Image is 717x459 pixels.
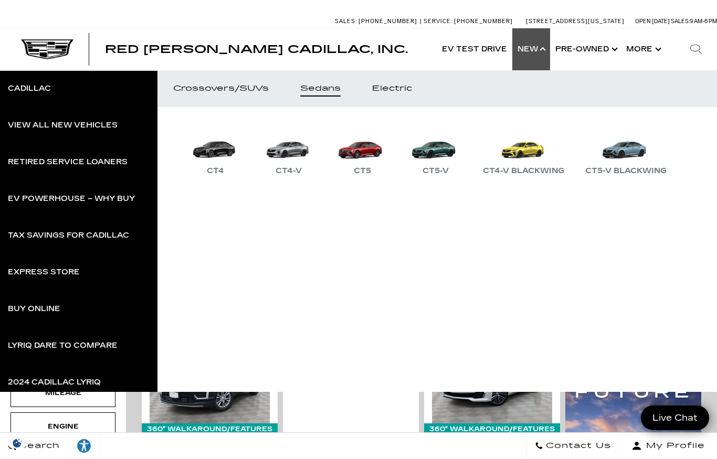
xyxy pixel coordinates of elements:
div: CT5-V [417,165,454,177]
div: View All New Vehicles [8,122,118,129]
a: CT4 [184,123,247,177]
div: Express Store [8,269,80,276]
button: Open user profile menu [619,433,717,459]
div: 2024 Cadillac LYRIQ [8,379,101,386]
div: Crossovers/SUVs [173,85,269,92]
span: Sales: [671,18,690,25]
div: Engine [37,421,89,432]
span: Open [DATE] [635,18,670,25]
a: CT4-V [257,123,320,177]
a: Sales: [PHONE_NUMBER] [335,18,420,24]
span: 9 AM-6 PM [690,18,717,25]
div: Buy Online [8,305,60,313]
button: More [621,28,665,70]
div: MileageMileage [10,379,115,407]
a: Live Chat [641,405,709,430]
a: [STREET_ADDRESS][US_STATE] [526,18,625,25]
a: New [512,28,550,70]
a: Electric [356,70,428,107]
div: Retired Service Loaners [8,158,128,166]
div: Search [675,28,717,70]
span: [PHONE_NUMBER] [454,18,513,25]
div: 360° WalkAround/Features [424,423,560,435]
span: Search [16,439,60,453]
div: CT4-V [270,165,307,177]
div: EV Powerhouse – Why Buy [8,195,135,202]
div: Sedans [300,85,341,92]
div: CT4-V Blackwing [478,165,570,177]
span: Contact Us [543,439,611,453]
div: Explore your accessibility options [68,438,100,454]
a: Red [PERSON_NAME] Cadillac, Inc. [105,44,408,55]
span: [PHONE_NUMBER] [358,18,417,25]
div: Mileage [37,387,89,399]
a: CT5-V [404,123,467,177]
a: CT5-V Blackwing [580,123,672,177]
div: 360° WalkAround/Features [142,423,278,435]
div: Cadillac [8,85,51,92]
a: Explore your accessibility options [68,433,100,459]
section: Click to Open Cookie Consent Modal [5,437,29,449]
div: Electric [372,85,412,92]
a: Crossovers/SUVs [157,70,284,107]
a: Pre-Owned [550,28,621,70]
img: Opt-Out Icon [5,437,29,449]
span: Service: [424,18,452,25]
div: CT5-V Blackwing [580,165,672,177]
div: Tax Savings for Cadillac [8,232,129,239]
a: CT4-V Blackwing [478,123,570,177]
a: EV Test Drive [437,28,512,70]
a: Sedans [284,70,356,107]
a: Contact Us [526,433,619,459]
span: Sales: [335,18,357,25]
a: CT5 [331,123,394,177]
div: CT4 [202,165,229,177]
a: Service: [PHONE_NUMBER] [420,18,515,24]
span: Red [PERSON_NAME] Cadillac, Inc. [105,43,408,56]
span: My Profile [642,439,705,453]
div: EngineEngine [10,412,115,441]
div: CT5 [349,165,376,177]
img: Cadillac Dark Logo with Cadillac White Text [21,39,73,59]
div: LYRIQ Dare to Compare [8,342,118,349]
span: Live Chat [647,412,703,424]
